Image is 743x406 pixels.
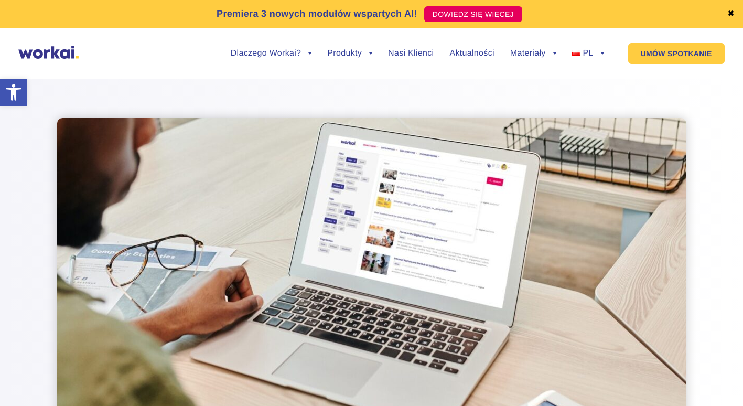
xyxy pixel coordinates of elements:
[583,49,593,58] span: PL
[572,49,604,58] a: PL
[217,7,417,21] p: Premiera 3 nowych modułów wspartych AI!
[628,43,725,64] a: UMÓW SPOTKANIE
[388,49,434,58] a: Nasi Klienci
[231,49,312,58] a: Dlaczego Workai?
[449,49,494,58] a: Aktualności
[510,49,556,58] a: Materiały
[327,49,372,58] a: Produkty
[727,10,735,18] a: ✖
[424,6,522,22] a: DOWIEDZ SIĘ WIĘCEJ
